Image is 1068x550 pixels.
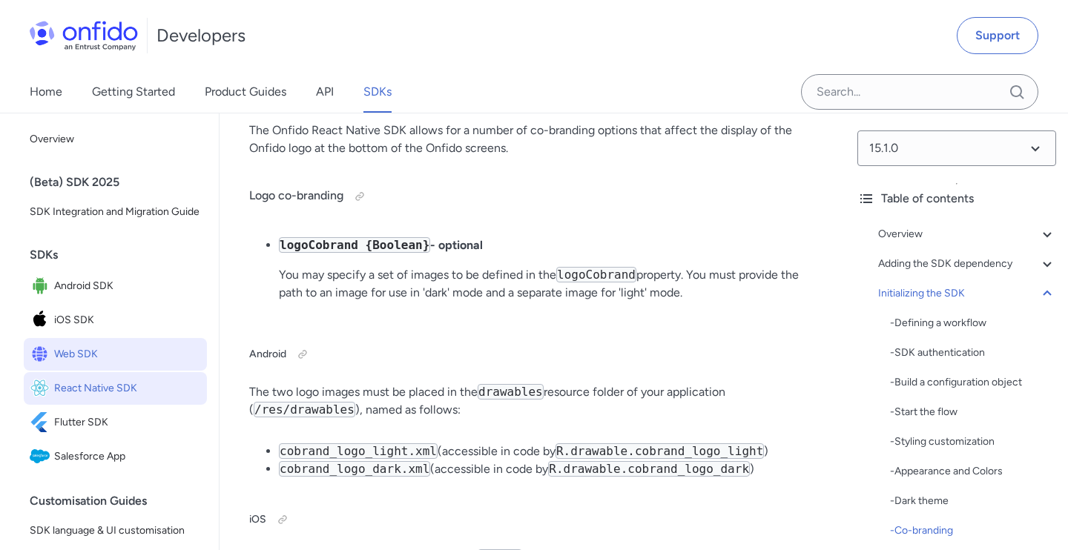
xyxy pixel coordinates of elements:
[249,383,816,419] p: The two logo images must be placed in the resource folder of your application ( ), named as follows:
[24,372,207,405] a: IconReact Native SDKReact Native SDK
[890,492,1056,510] a: -Dark theme
[857,190,1056,208] div: Table of contents
[548,461,750,477] code: R.drawable.cobrand_logo_dark
[249,185,816,208] h4: Logo co-branding
[890,344,1056,362] div: - SDK authentication
[249,122,816,157] p: The Onfido React Native SDK allows for a number of co-branding options that affect the display of...
[30,486,213,516] div: Customisation Guides
[316,71,334,113] a: API
[24,270,207,302] a: IconAndroid SDKAndroid SDK
[54,310,201,331] span: iOS SDK
[890,403,1056,421] div: - Start the flow
[30,203,201,221] span: SDK Integration and Migration Guide
[890,374,1056,391] div: - Build a configuration object
[279,237,430,253] code: logoCobrand {Boolean}
[890,374,1056,391] a: -Build a configuration object
[54,446,201,467] span: Salesforce App
[254,402,355,417] code: /res/drawables
[30,378,54,399] img: IconReact Native SDK
[54,276,201,296] span: Android SDK
[24,406,207,439] a: IconFlutter SDKFlutter SDK
[156,24,245,47] h1: Developers
[30,344,54,365] img: IconWeb SDK
[878,255,1056,273] a: Adding the SDK dependency
[24,338,207,371] a: IconWeb SDKWeb SDK
[279,461,430,477] code: cobrand_logo_dark.xml
[890,344,1056,362] a: -SDK authentication
[890,314,1056,332] div: - Defining a workflow
[24,516,207,546] a: SDK language & UI customisation
[30,276,54,296] img: IconAndroid SDK
[957,17,1038,54] a: Support
[279,460,816,478] li: (accessible in code by )
[878,285,1056,302] a: Initializing the SDK
[890,403,1056,421] a: -Start the flow
[30,240,213,270] div: SDKs
[249,342,816,366] h5: Android
[92,71,175,113] a: Getting Started
[363,71,392,113] a: SDKs
[30,130,201,148] span: Overview
[30,412,54,433] img: IconFlutter SDK
[30,446,54,467] img: IconSalesforce App
[556,443,764,459] code: R.drawable.cobrand_logo_light
[30,71,62,113] a: Home
[890,433,1056,451] a: -Styling customization
[279,266,816,302] p: You may specify a set of images to be defined in the property. You must provide the path to an im...
[890,463,1056,480] a: -Appearance and Colors
[890,522,1056,540] a: -Co-branding
[890,463,1056,480] div: - Appearance and Colors
[279,443,816,460] li: (accessible in code by )
[890,433,1056,451] div: - Styling customization
[890,492,1056,510] div: - Dark theme
[890,522,1056,540] div: - Co-branding
[24,197,207,227] a: SDK Integration and Migration Guide
[279,238,483,252] strong: - optional
[890,314,1056,332] a: -Defining a workflow
[478,384,544,400] code: drawables
[30,310,54,331] img: IconiOS SDK
[556,267,636,282] code: logoCobrand
[54,378,201,399] span: React Native SDK
[24,440,207,473] a: IconSalesforce AppSalesforce App
[30,21,138,50] img: Onfido Logo
[30,168,213,197] div: (Beta) SDK 2025
[30,522,201,540] span: SDK language & UI customisation
[24,125,207,154] a: Overview
[878,225,1056,243] a: Overview
[249,508,816,531] h5: iOS
[54,412,201,433] span: Flutter SDK
[279,443,438,459] code: cobrand_logo_light.xml
[801,74,1038,110] input: Onfido search input field
[24,304,207,337] a: IconiOS SDKiOS SDK
[205,71,286,113] a: Product Guides
[54,344,201,365] span: Web SDK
